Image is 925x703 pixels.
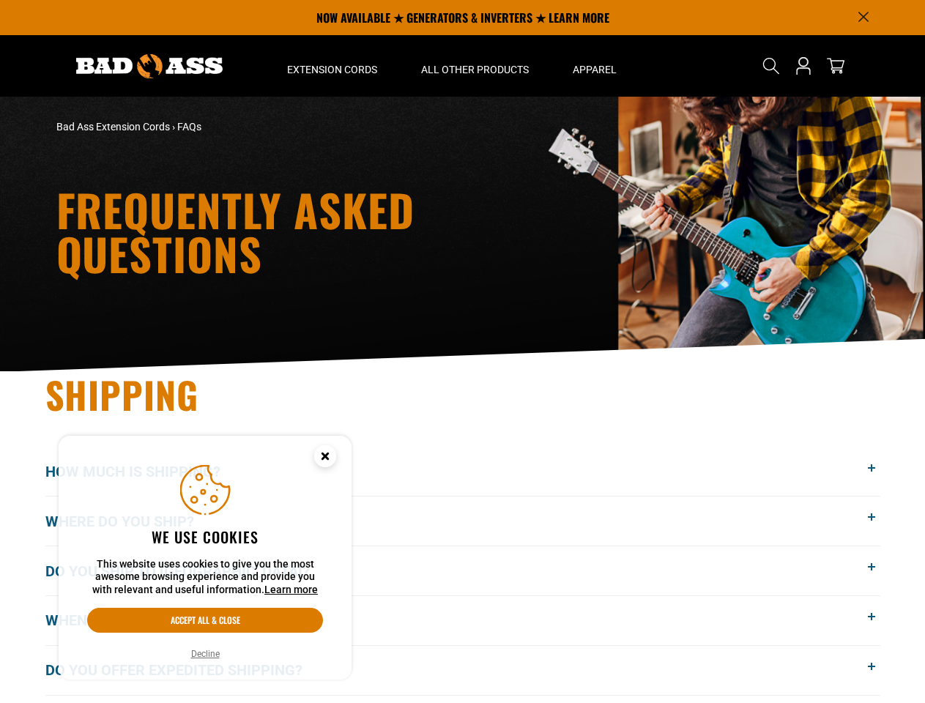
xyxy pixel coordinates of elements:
p: This website uses cookies to give you the most awesome browsing experience and provide you with r... [87,558,323,597]
span: When will my order get here? [45,609,300,631]
nav: breadcrumbs [56,119,591,135]
span: Shipping [45,367,199,421]
button: When will my order get here? [45,596,880,645]
span: Where do you ship? [45,510,216,532]
span: How much is shipping? [45,461,242,483]
h2: We use cookies [87,527,323,546]
span: Do you ship to [GEOGRAPHIC_DATA]? [45,560,332,582]
span: FAQs [177,121,201,133]
h1: Frequently Asked Questions [56,187,591,275]
span: Extension Cords [287,63,377,76]
button: Decline [187,647,224,661]
button: Accept all & close [87,608,323,633]
button: Where do you ship? [45,496,880,546]
summary: All Other Products [399,35,551,97]
button: Do you ship to [GEOGRAPHIC_DATA]? [45,546,880,595]
img: Bad Ass Extension Cords [76,54,223,78]
span: Do you offer expedited shipping? [45,659,324,681]
span: All Other Products [421,63,529,76]
summary: Search [759,54,783,78]
button: Do you offer expedited shipping? [45,646,880,695]
a: Bad Ass Extension Cords [56,121,170,133]
a: Learn more [264,584,318,595]
button: How much is shipping? [45,447,880,496]
aside: Cookie Consent [59,436,352,680]
summary: Apparel [551,35,639,97]
span: › [172,121,175,133]
summary: Extension Cords [265,35,399,97]
span: Apparel [573,63,617,76]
